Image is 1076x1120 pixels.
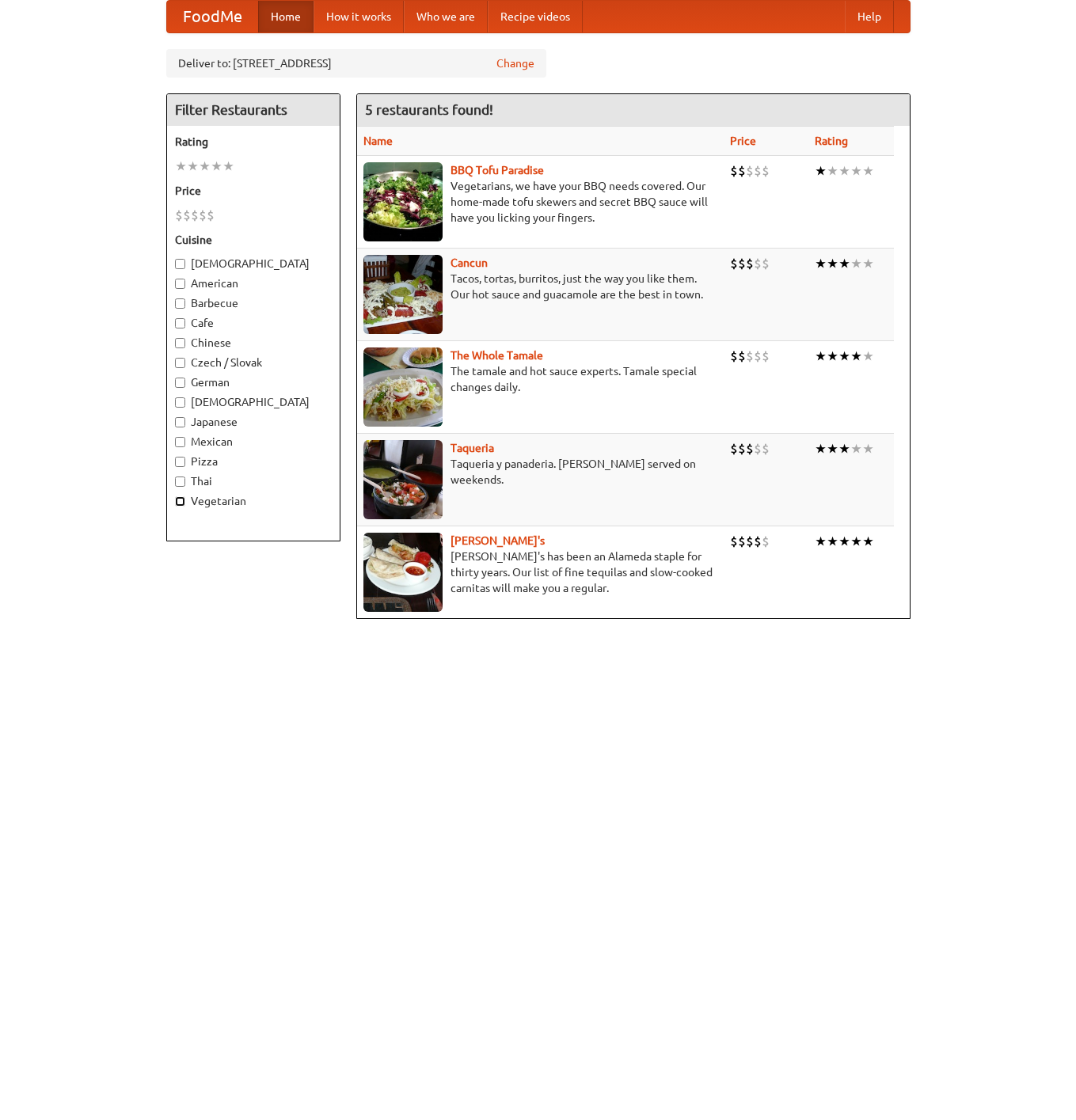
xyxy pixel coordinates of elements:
li: ★ [838,533,850,550]
li: $ [730,255,738,272]
li: ★ [862,347,874,365]
a: Home [258,1,314,32]
li: ★ [222,158,234,175]
p: [PERSON_NAME]'s has been an Alameda staple for thirty years. Our list of fine tequilas and slow-c... [363,549,717,596]
li: ★ [815,347,827,365]
li: $ [762,255,770,272]
label: Cafe [175,315,332,331]
label: [DEMOGRAPHIC_DATA] [175,394,332,410]
li: ★ [815,162,827,180]
li: ★ [827,162,838,180]
input: Barbecue [175,298,185,309]
input: Thai [175,476,185,487]
li: ★ [838,255,850,272]
input: [DEMOGRAPHIC_DATA] [175,397,185,408]
a: How it works [314,1,404,32]
li: $ [746,533,754,550]
li: ★ [815,533,827,550]
li: $ [762,533,770,550]
img: cancun.jpg [363,255,443,334]
li: ★ [211,158,222,175]
li: $ [730,440,738,457]
input: Mexican [175,437,185,447]
h5: Price [175,183,332,199]
label: Japanese [175,414,332,430]
img: wholetamale.jpg [363,347,443,427]
li: $ [207,207,215,224]
b: Cancun [451,256,488,269]
li: ★ [815,255,827,272]
li: ★ [850,347,862,365]
li: ★ [199,158,211,175]
a: Taqueria [451,442,494,454]
li: $ [754,347,762,365]
div: Deliver to: [STREET_ADDRESS] [166,49,546,78]
h5: Cuisine [175,232,332,248]
input: German [175,378,185,388]
li: ★ [175,158,187,175]
li: ★ [827,255,838,272]
a: Help [845,1,894,32]
img: tofuparadise.jpg [363,162,443,241]
label: Thai [175,473,332,489]
li: $ [738,440,746,457]
img: taqueria.jpg [363,440,443,519]
input: Japanese [175,417,185,427]
li: $ [746,440,754,457]
li: $ [199,207,207,224]
label: Czech / Slovak [175,355,332,370]
a: Who we are [404,1,488,32]
li: $ [738,533,746,550]
h4: Filter Restaurants [167,94,340,126]
input: Czech / Slovak [175,358,185,368]
li: $ [183,207,191,224]
li: $ [762,162,770,180]
p: Vegetarians, we have your BBQ needs covered. Our home-made tofu skewers and secret BBQ sauce will... [363,178,717,226]
label: Chinese [175,335,332,351]
li: ★ [838,440,850,457]
a: BBQ Tofu Paradise [451,164,544,177]
li: ★ [862,255,874,272]
a: Recipe videos [488,1,583,32]
li: ★ [838,347,850,365]
li: $ [746,255,754,272]
li: ★ [815,440,827,457]
li: ★ [827,440,838,457]
a: Rating [815,135,848,147]
label: Barbecue [175,295,332,311]
p: Tacos, tortas, burritos, just the way you like them. Our hot sauce and guacamole are the best in ... [363,271,717,302]
label: German [175,374,332,390]
li: $ [762,440,770,457]
li: ★ [850,255,862,272]
label: [DEMOGRAPHIC_DATA] [175,256,332,271]
li: $ [738,162,746,180]
li: $ [738,347,746,365]
li: ★ [827,347,838,365]
a: [PERSON_NAME]'s [451,534,545,547]
li: $ [754,255,762,272]
a: FoodMe [167,1,258,32]
label: Vegetarian [175,493,332,509]
li: ★ [187,158,199,175]
img: pedros.jpg [363,533,443,612]
li: $ [175,207,183,224]
a: The Whole Tamale [451,349,543,362]
h5: Rating [175,134,332,150]
li: ★ [862,440,874,457]
li: $ [754,533,762,550]
li: $ [191,207,199,224]
input: [DEMOGRAPHIC_DATA] [175,259,185,269]
input: Pizza [175,457,185,467]
a: Change [496,55,534,71]
p: Taqueria y panaderia. [PERSON_NAME] served on weekends. [363,456,717,488]
li: $ [738,255,746,272]
input: Chinese [175,338,185,348]
li: ★ [827,533,838,550]
a: Name [363,135,393,147]
li: ★ [838,162,850,180]
input: Vegetarian [175,496,185,507]
li: $ [746,347,754,365]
